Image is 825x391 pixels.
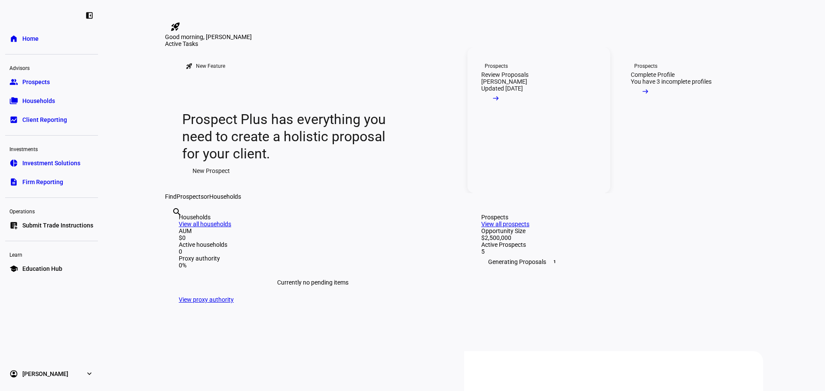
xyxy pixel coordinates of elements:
[209,193,241,200] span: Households
[5,30,98,47] a: homeHome
[9,78,18,86] eth-mat-symbol: group
[22,115,67,124] span: Client Reporting
[192,162,230,179] span: New Prospect
[467,47,610,193] a: ProspectsReview Proposals[PERSON_NAME]Updated [DATE]
[9,370,18,378] eth-mat-symbol: account_circle
[481,248,749,255] div: 5
[631,78,712,85] div: You have 3 incomplete profiles
[481,227,749,234] div: Opportunity Size
[617,47,760,193] a: ProspectsComplete ProfileYou have 3 incomplete profiles
[5,205,98,217] div: Operations
[551,258,558,265] span: 1
[481,241,749,248] div: Active Prospects
[9,97,18,105] eth-mat-symbol: folder_copy
[481,71,529,78] div: Review Proposals
[186,63,192,70] mat-icon: rocket_launch
[22,159,80,167] span: Investment Solutions
[485,63,508,70] div: Prospects
[22,264,62,273] span: Education Hub
[22,78,50,86] span: Prospects
[172,207,182,217] mat-icon: search
[481,234,749,241] div: $2,500,000
[9,264,18,273] eth-mat-symbol: school
[182,111,394,162] div: Prospect Plus has everything you need to create a holistic proposal for your client.
[22,178,63,186] span: Firm Reporting
[85,370,94,378] eth-mat-symbol: expand_more
[182,162,240,179] button: New Prospect
[5,142,98,155] div: Investments
[22,97,55,105] span: Households
[165,40,763,47] div: Active Tasks
[641,87,650,96] mat-icon: arrow_right_alt
[5,111,98,128] a: bid_landscapeClient Reporting
[5,155,98,172] a: pie_chartInvestment Solutions
[492,94,500,103] mat-icon: arrow_right_alt
[170,21,180,32] mat-icon: rocket_launch
[9,115,18,124] eth-mat-symbol: bid_landscape
[481,78,527,85] div: [PERSON_NAME]
[196,63,225,70] div: New Feature
[179,214,447,221] div: Households
[179,269,447,296] div: Currently no pending items
[22,370,68,378] span: [PERSON_NAME]
[5,92,98,109] a: folder_copyHouseholds
[9,34,18,43] eth-mat-symbol: home
[165,33,763,40] div: Good morning, [PERSON_NAME]
[481,255,749,269] div: Generating Proposals
[179,234,447,241] div: $0
[179,227,447,234] div: AUM
[481,85,523,92] div: Updated [DATE]
[172,218,174,229] input: Enter name of prospect or household
[22,34,39,43] span: Home
[481,221,529,227] a: View all prospects
[177,193,204,200] span: Prospects
[5,173,98,191] a: descriptionFirm Reporting
[481,214,749,221] div: Prospects
[179,241,447,248] div: Active households
[5,73,98,91] a: groupProspects
[9,221,18,230] eth-mat-symbol: list_alt_add
[9,159,18,167] eth-mat-symbol: pie_chart
[179,221,231,227] a: View all households
[5,61,98,73] div: Advisors
[9,178,18,186] eth-mat-symbol: description
[631,71,675,78] div: Complete Profile
[85,11,94,20] eth-mat-symbol: left_panel_close
[634,63,657,70] div: Prospects
[179,296,234,303] a: View proxy authority
[179,262,447,269] div: 0%
[5,248,98,260] div: Learn
[179,248,447,255] div: 0
[165,193,763,200] div: Find or
[179,255,447,262] div: Proxy authority
[22,221,93,230] span: Submit Trade Instructions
